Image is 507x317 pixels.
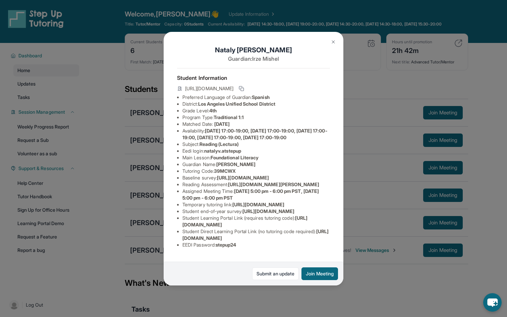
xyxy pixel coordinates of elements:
[214,114,244,120] span: Traditional 1:1
[204,148,241,154] span: natalyv.atstepup
[182,208,330,215] li: Student end-of-year survey :
[182,154,330,161] li: Main Lesson :
[211,155,259,160] span: Foundational Literacy
[182,148,330,154] li: Eedi login :
[177,74,330,82] h4: Student Information
[217,175,269,180] span: [URL][DOMAIN_NAME]
[252,267,299,280] a: Submit an update
[182,228,330,242] li: Student Direct Learning Portal Link (no tutoring code required) :
[182,107,330,114] li: Grade Level:
[198,101,275,107] span: Los Angeles Unified School District
[216,242,236,248] span: stepup24
[200,141,239,147] span: Reading (Lectura)
[216,161,256,167] span: [PERSON_NAME]
[182,201,330,208] li: Temporary tutoring link :
[182,161,330,168] li: Guardian Name :
[182,141,330,148] li: Subject :
[242,208,294,214] span: [URL][DOMAIN_NAME]
[214,168,236,174] span: 39MCWX
[182,181,330,188] li: Reading Assessment :
[182,121,330,127] li: Matched Date:
[182,215,330,228] li: Student Learning Portal Link (requires tutoring code) :
[182,188,319,201] span: [DATE] 5:00 pm - 6:00 pm PST, [DATE] 5:00 pm - 6:00 pm PST
[182,94,330,101] li: Preferred Language of Guardian:
[182,174,330,181] li: Baseline survey :
[182,242,330,248] li: EEDI Password :
[182,128,327,140] span: [DATE] 17:00-19:00, [DATE] 17:00-19:00, [DATE] 17:00-19:00, [DATE] 17:00-19:00, [DATE] 17:00-19:00
[185,85,233,92] span: [URL][DOMAIN_NAME]
[301,267,338,280] button: Join Meeting
[182,127,330,141] li: Availability:
[252,94,270,100] span: Spanish
[232,202,284,207] span: [URL][DOMAIN_NAME]
[182,188,330,201] li: Assigned Meeting Time :
[182,114,330,121] li: Program Type:
[177,45,330,55] h1: Nataly [PERSON_NAME]
[237,85,245,93] button: Copy link
[177,55,330,63] p: Guardian: Irze Mishel
[228,181,319,187] span: [URL][DOMAIN_NAME][PERSON_NAME]
[182,101,330,107] li: District:
[214,121,230,127] span: [DATE]
[331,39,336,45] img: Close Icon
[182,168,330,174] li: Tutoring Code :
[483,293,502,312] button: chat-button
[209,108,217,113] span: 4th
